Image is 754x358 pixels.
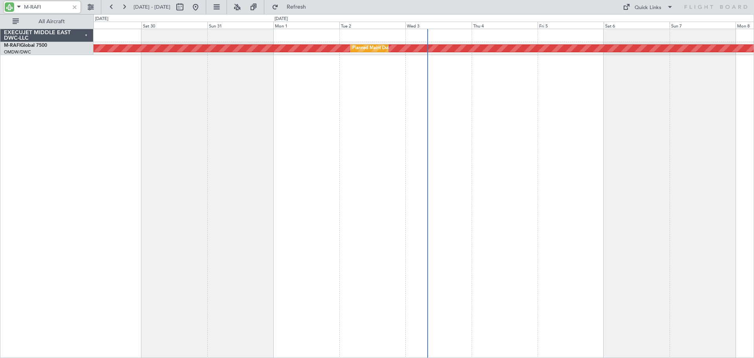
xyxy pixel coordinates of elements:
div: Fri 29 [75,22,141,29]
a: M-RAFIGlobal 7500 [4,43,47,48]
div: [DATE] [275,16,288,22]
div: Sun 31 [207,22,273,29]
span: All Aircraft [20,19,83,24]
span: [DATE] - [DATE] [134,4,170,11]
div: Tue 2 [339,22,405,29]
div: Fri 5 [538,22,604,29]
div: Sat 6 [604,22,670,29]
button: Refresh [268,1,315,13]
div: Sat 30 [141,22,207,29]
button: All Aircraft [9,15,85,28]
a: OMDW/DWC [4,49,31,55]
span: Refresh [280,4,313,10]
div: Sun 7 [670,22,736,29]
span: M-RAFI [4,43,20,48]
div: Mon 1 [273,22,339,29]
button: Quick Links [619,1,677,13]
div: Wed 3 [405,22,471,29]
div: [DATE] [95,16,108,22]
div: Thu 4 [472,22,538,29]
div: Quick Links [635,4,661,12]
input: A/C (Reg. or Type) [24,1,69,13]
div: Planned Maint Dubai (Al Maktoum Intl) [352,42,430,54]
